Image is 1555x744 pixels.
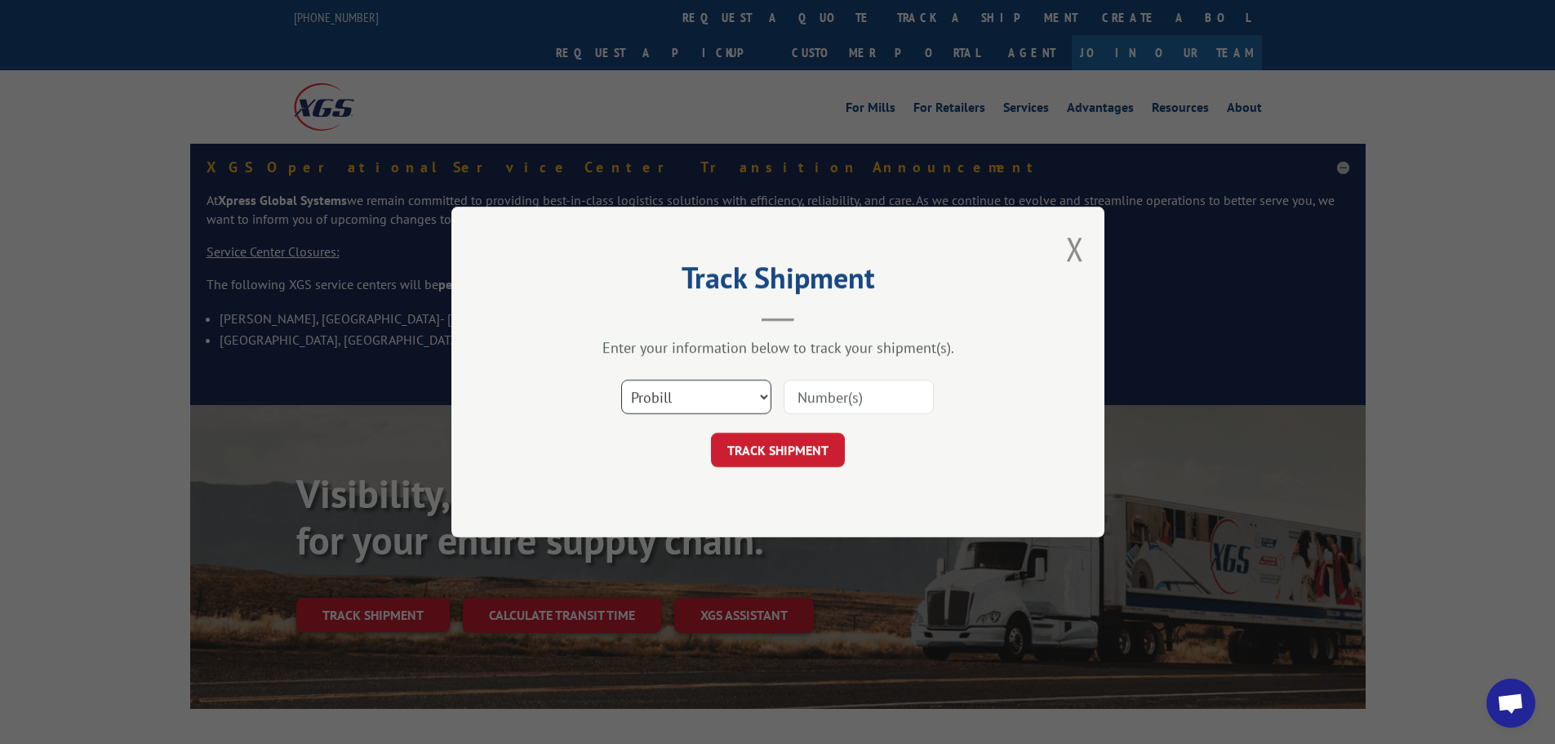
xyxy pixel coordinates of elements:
[711,433,845,467] button: TRACK SHIPMENT
[1486,679,1535,728] a: Open chat
[1066,227,1084,270] button: Close modal
[533,266,1023,297] h2: Track Shipment
[784,380,934,414] input: Number(s)
[533,338,1023,357] div: Enter your information below to track your shipment(s).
